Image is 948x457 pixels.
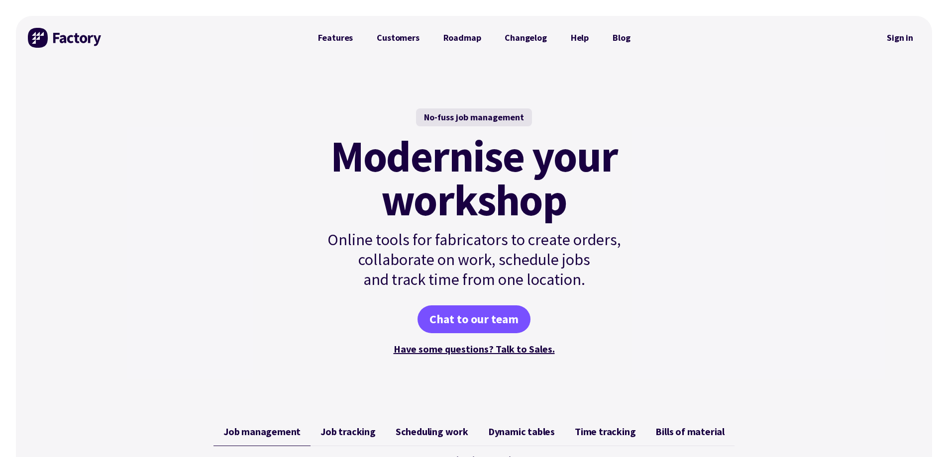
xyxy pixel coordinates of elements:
a: Chat to our team [418,305,530,333]
a: Features [306,28,365,48]
span: Job management [223,426,301,438]
span: Job tracking [320,426,376,438]
p: Online tools for fabricators to create orders, collaborate on work, schedule jobs and track time ... [306,230,642,289]
a: Roadmap [431,28,493,48]
div: No-fuss job management [416,108,532,126]
a: Blog [601,28,642,48]
a: Help [559,28,601,48]
a: Sign in [880,26,920,49]
span: Bills of material [655,426,725,438]
nav: Secondary Navigation [880,26,920,49]
a: Have some questions? Talk to Sales. [394,343,555,355]
span: Dynamic tables [488,426,555,438]
span: Scheduling work [396,426,468,438]
mark: Modernise your workshop [330,134,618,222]
iframe: Chat Widget [898,409,948,457]
span: Time tracking [575,426,635,438]
a: Changelog [493,28,558,48]
nav: Primary Navigation [306,28,642,48]
img: Factory [28,28,103,48]
a: Customers [365,28,431,48]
